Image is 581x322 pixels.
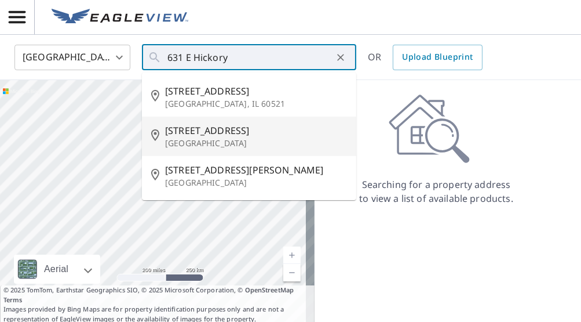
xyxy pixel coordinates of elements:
[14,41,130,74] div: [GEOGRAPHIC_DATA]
[165,138,347,149] p: [GEOGRAPHIC_DATA]
[283,264,301,281] a: Current Level 5, Zoom Out
[165,84,347,98] span: [STREET_ADDRESS]
[283,247,301,264] a: Current Level 5, Zoom In
[165,177,347,189] p: [GEOGRAPHIC_DATA]
[393,45,482,70] a: Upload Blueprint
[41,255,72,284] div: Aerial
[14,255,100,284] div: Aerial
[332,49,349,66] button: Clear
[359,178,514,205] p: Searching for a property address to view a list of available products.
[52,9,188,26] img: EV Logo
[165,163,347,177] span: [STREET_ADDRESS][PERSON_NAME]
[368,45,483,70] div: OR
[3,295,23,304] a: Terms
[165,98,347,110] p: [GEOGRAPHIC_DATA], IL 60521
[167,41,332,74] input: Search by address or latitude-longitude
[45,2,195,33] a: EV Logo
[3,285,311,305] span: © 2025 TomTom, Earthstar Geographics SIO, © 2025 Microsoft Corporation, ©
[165,124,347,138] span: [STREET_ADDRESS]
[245,285,294,294] a: OpenStreetMap
[402,50,473,64] span: Upload Blueprint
